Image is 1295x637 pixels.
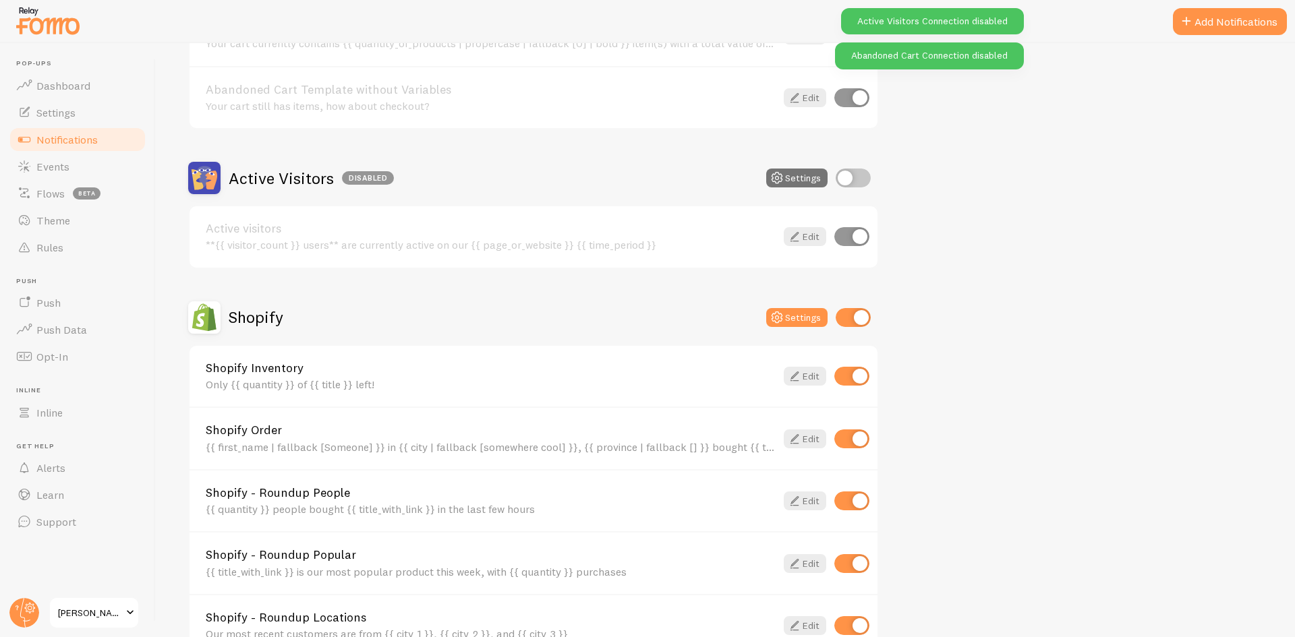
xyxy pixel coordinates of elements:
[16,277,147,286] span: Push
[8,399,147,426] a: Inline
[36,79,90,92] span: Dashboard
[8,289,147,316] a: Push
[206,441,776,453] div: {{ first_name | fallback [Someone] }} in {{ city | fallback [somewhere cool] }}, {{ province | fa...
[835,42,1024,69] div: Abandoned Cart Connection disabled
[36,187,65,200] span: Flows
[8,72,147,99] a: Dashboard
[16,442,147,451] span: Get Help
[36,488,64,502] span: Learn
[36,133,98,146] span: Notifications
[766,308,828,327] button: Settings
[784,367,826,386] a: Edit
[49,597,140,629] a: [PERSON_NAME]
[784,616,826,635] a: Edit
[36,160,69,173] span: Events
[206,100,776,112] div: Your cart still has items, how about checkout?
[206,611,776,624] a: Shopify - Roundup Locations
[8,126,147,153] a: Notifications
[36,461,65,475] span: Alerts
[784,227,826,246] a: Edit
[8,508,147,535] a: Support
[206,566,776,578] div: {{ title_with_link }} is our most popular product this week, with {{ quantity }} purchases
[36,515,76,528] span: Support
[58,605,122,621] span: [PERSON_NAME]
[8,316,147,343] a: Push Data
[784,491,826,510] a: Edit
[8,180,147,207] a: Flows beta
[784,429,826,448] a: Edit
[784,88,826,107] a: Edit
[206,487,776,499] a: Shopify - Roundup People
[36,296,61,309] span: Push
[766,169,828,187] button: Settings
[206,222,776,235] a: Active visitors
[73,187,100,200] span: beta
[188,301,221,334] img: Shopify
[206,362,776,374] a: Shopify Inventory
[36,406,63,419] span: Inline
[8,99,147,126] a: Settings
[8,153,147,180] a: Events
[8,454,147,481] a: Alerts
[36,350,68,363] span: Opt-In
[8,481,147,508] a: Learn
[841,8,1024,34] div: Active Visitors Connection disabled
[206,84,776,96] a: Abandoned Cart Template without Variables
[16,386,147,395] span: Inline
[206,239,776,251] div: **{{ visitor_count }} users** are currently active on our {{ page_or_website }} {{ time_period }}
[784,554,826,573] a: Edit
[16,59,147,68] span: Pop-ups
[8,343,147,370] a: Opt-In
[206,37,776,49] div: Your cart currently contains {{ quantity_of_products | propercase | fallback [0] | bold }} item(s...
[36,106,76,119] span: Settings
[8,234,147,261] a: Rules
[36,323,87,336] span: Push Data
[206,424,776,436] a: Shopify Order
[36,241,63,254] span: Rules
[188,162,221,194] img: Active Visitors
[8,207,147,234] a: Theme
[229,307,283,328] h2: Shopify
[36,214,70,227] span: Theme
[206,378,776,390] div: Only {{ quantity }} of {{ title }} left!
[342,171,394,185] div: Disabled
[229,168,394,189] h2: Active Visitors
[206,503,776,515] div: {{ quantity }} people bought {{ title_with_link }} in the last few hours
[14,3,82,38] img: fomo-relay-logo-orange.svg
[206,549,776,561] a: Shopify - Roundup Popular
